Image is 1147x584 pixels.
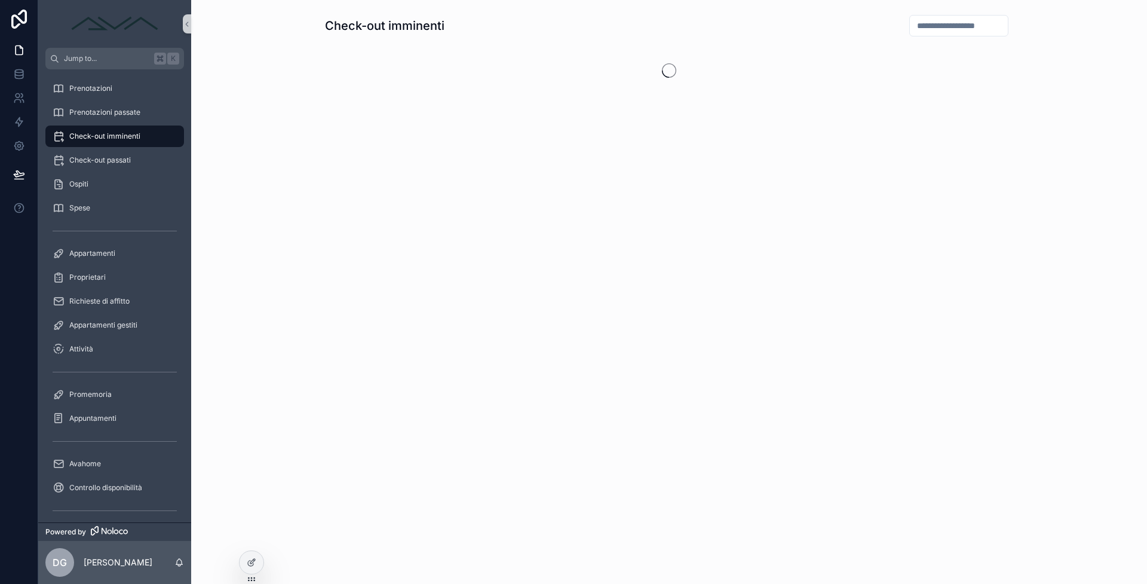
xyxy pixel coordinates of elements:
[84,557,152,568] p: [PERSON_NAME]
[45,338,184,360] a: Attività
[45,78,184,99] a: Prenotazioni
[69,483,142,493] span: Controllo disponibilità
[67,14,162,33] img: App logo
[45,102,184,123] a: Prenotazioni passate
[45,126,184,147] a: Check-out imminenti
[69,390,112,399] span: Promemoria
[45,527,86,537] span: Powered by
[45,477,184,499] a: Controllo disponibilità
[45,291,184,312] a: Richieste di affitto
[69,273,106,282] span: Proprietari
[53,555,67,570] span: DG
[69,296,130,306] span: Richieste di affitto
[69,344,93,354] span: Attività
[45,267,184,288] a: Proprietari
[69,414,116,423] span: Appuntamenti
[64,54,149,63] span: Jump to...
[69,179,88,189] span: Ospiti
[69,84,112,93] span: Prenotazioni
[69,132,140,141] span: Check-out imminenti
[69,155,131,165] span: Check-out passati
[69,108,140,117] span: Prenotazioni passate
[69,320,137,330] span: Appartamenti gestiti
[69,249,115,258] span: Appartamenti
[45,197,184,219] a: Spese
[45,149,184,171] a: Check-out passati
[168,54,178,63] span: K
[45,48,184,69] button: Jump to...K
[69,203,90,213] span: Spese
[38,522,191,541] a: Powered by
[325,17,444,34] h1: Check-out imminenti
[69,459,101,469] span: Avahome
[45,384,184,405] a: Promemoria
[45,408,184,429] a: Appuntamenti
[45,453,184,475] a: Avahome
[45,314,184,336] a: Appartamenti gestiti
[38,69,191,522] div: scrollable content
[45,243,184,264] a: Appartamenti
[45,173,184,195] a: Ospiti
